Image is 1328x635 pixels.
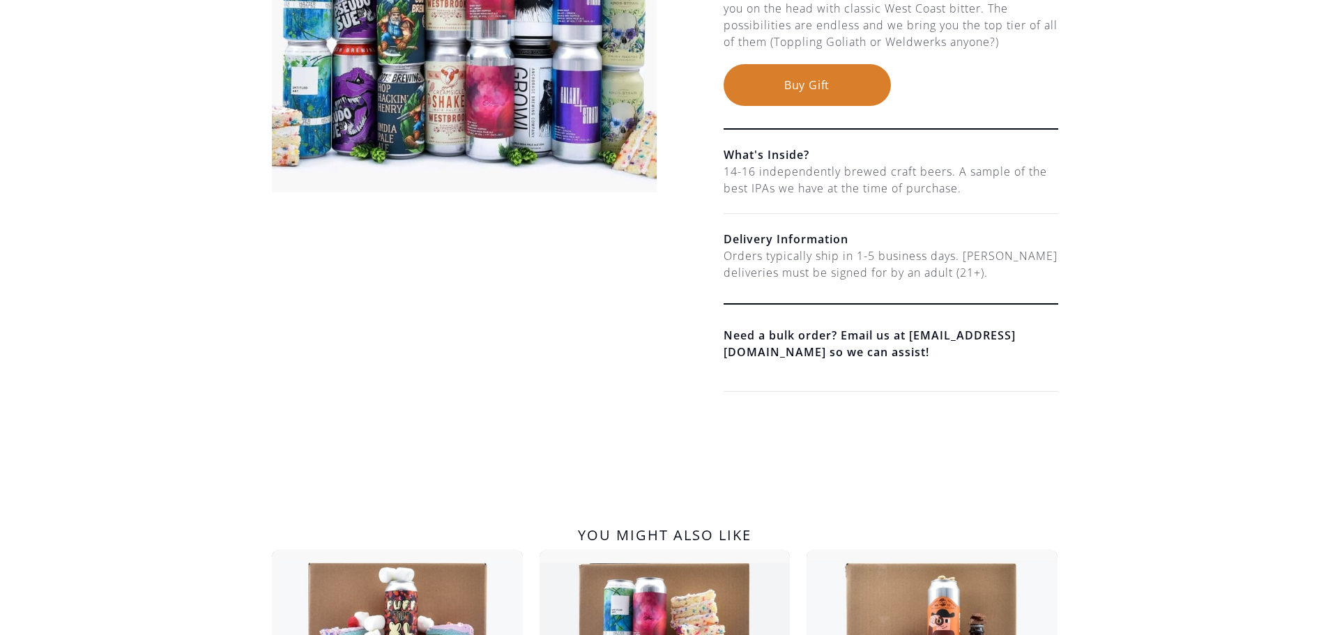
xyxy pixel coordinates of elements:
h6: Delivery Information [724,231,1058,247]
div: Orders typically ship in 1-5 business days. [PERSON_NAME] deliveries must be signed for by an adu... [724,247,1058,281]
h2: You might also like [272,521,1058,549]
button: Buy Gift [724,64,891,106]
h6: What's Inside? [724,146,1058,163]
div: 14-16 independently brewed craft beers. A sample of the best IPAs we have at the time of purchase. [724,163,1058,197]
a: Need a bulk order? Email us at [EMAIL_ADDRESS][DOMAIN_NAME] so we can assist! [724,327,1058,360]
